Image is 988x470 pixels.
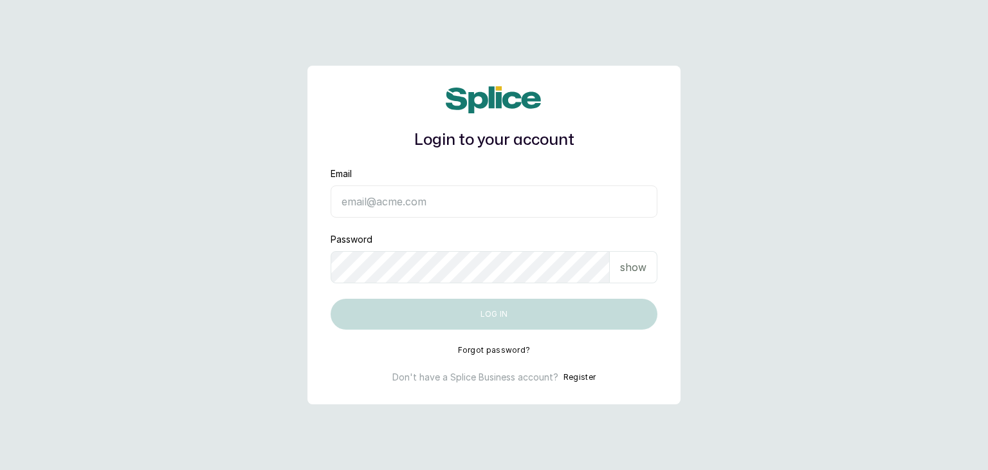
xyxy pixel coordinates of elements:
[331,299,657,330] button: Log in
[458,345,531,355] button: Forgot password?
[620,259,646,275] p: show
[563,371,596,384] button: Register
[331,167,352,180] label: Email
[392,371,558,384] p: Don't have a Splice Business account?
[331,129,657,152] h1: Login to your account
[331,185,657,218] input: email@acme.com
[331,233,372,246] label: Password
